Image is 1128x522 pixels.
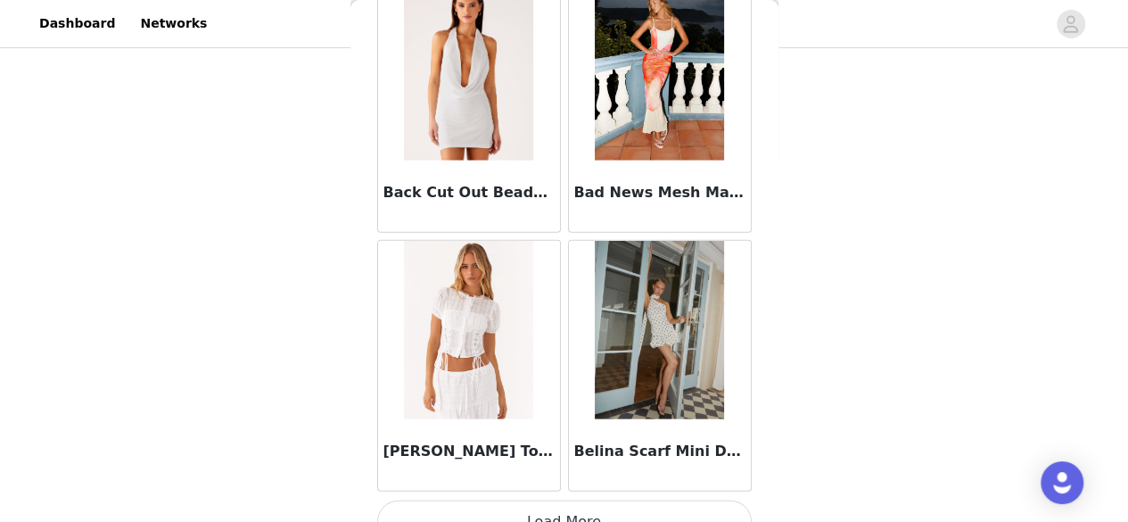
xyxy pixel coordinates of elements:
div: Open Intercom Messenger [1041,461,1083,504]
h3: Bad News Mesh Maxi Dress - Yellow Floral [574,182,745,203]
img: Belina Scarf Mini Dress - White Polkadot [595,241,724,419]
h3: Belina Scarf Mini Dress - White Polkadot [574,441,745,462]
h3: Back Cut Out Beaded Sequins Mini Dress - Ivory [383,182,555,203]
a: Dashboard [29,4,126,44]
h3: [PERSON_NAME] Top - White [383,441,555,462]
div: avatar [1062,10,1079,38]
img: Beatrix Top - White [404,241,533,419]
a: Networks [129,4,218,44]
